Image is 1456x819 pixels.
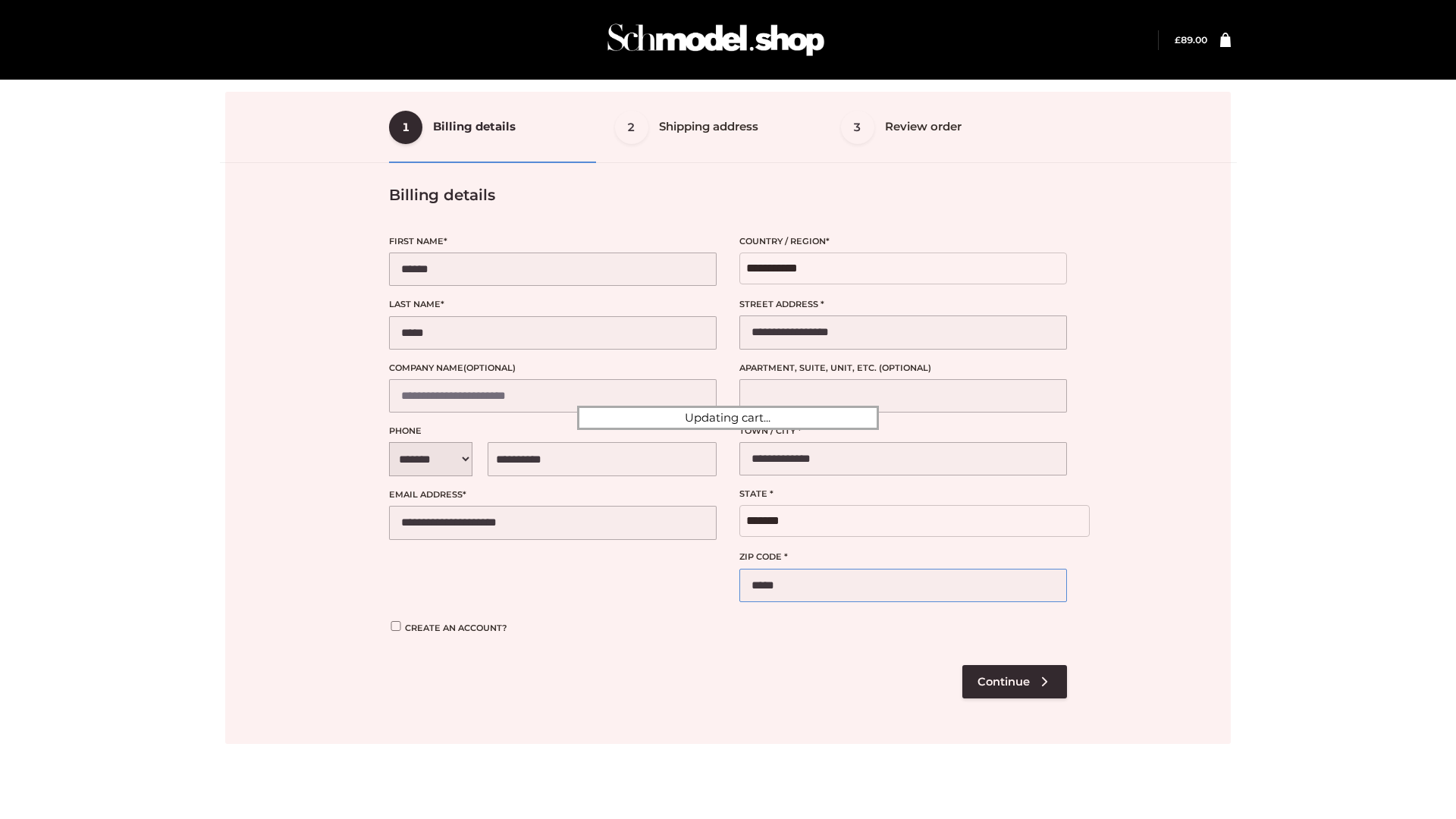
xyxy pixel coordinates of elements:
a: £89.00 [1175,34,1207,45]
img: Schmodel Admin 964 [602,10,830,70]
span: £ [1175,34,1181,45]
div: Updating cart... [577,406,879,430]
bdi: 89.00 [1175,34,1207,45]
